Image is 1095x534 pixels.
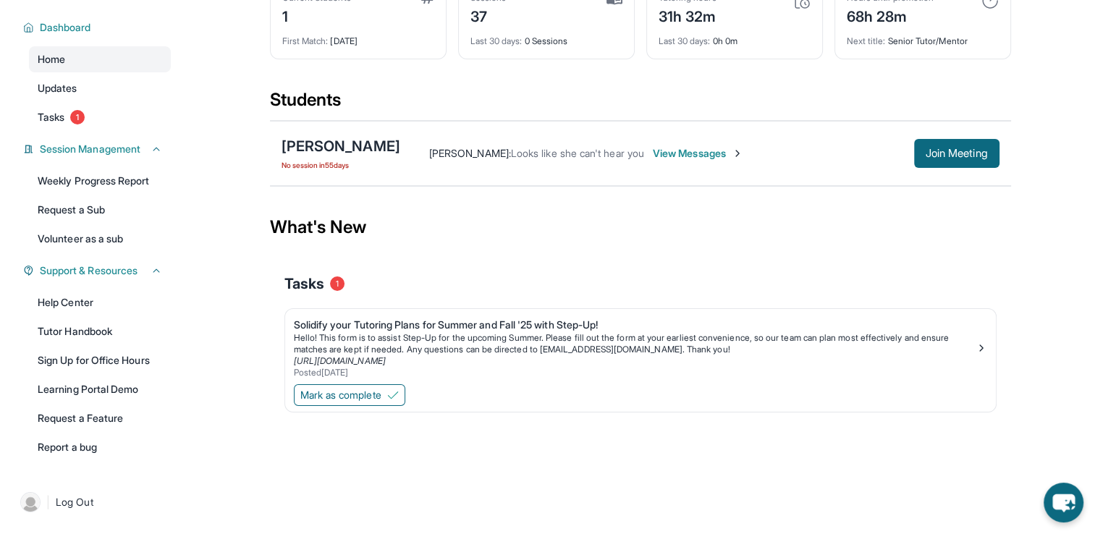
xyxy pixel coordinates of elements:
[270,195,1011,259] div: What's New
[387,389,399,401] img: Mark as complete
[282,159,400,171] span: No session in 55 days
[294,318,976,332] div: Solidify your Tutoring Plans for Summer and Fall '25 with Step-Up!
[282,4,351,27] div: 1
[282,35,329,46] span: First Match :
[34,142,162,156] button: Session Management
[470,4,507,27] div: 37
[29,104,171,130] a: Tasks1
[40,263,138,278] span: Support & Resources
[1044,483,1083,522] button: chat-button
[29,347,171,373] a: Sign Up for Office Hours
[29,289,171,315] a: Help Center
[38,81,77,96] span: Updates
[34,263,162,278] button: Support & Resources
[29,75,171,101] a: Updates
[659,35,711,46] span: Last 30 days :
[285,309,996,381] a: Solidify your Tutoring Plans for Summer and Fall '25 with Step-Up!Hello! This form is to assist S...
[847,27,999,47] div: Senior Tutor/Mentor
[270,88,1011,120] div: Students
[470,27,622,47] div: 0 Sessions
[14,486,171,518] a: |Log Out
[284,274,324,294] span: Tasks
[29,168,171,194] a: Weekly Progress Report
[732,148,743,159] img: Chevron-Right
[38,52,65,67] span: Home
[29,197,171,223] a: Request a Sub
[926,149,988,158] span: Join Meeting
[29,46,171,72] a: Home
[56,495,93,509] span: Log Out
[29,376,171,402] a: Learning Portal Demo
[300,388,381,402] span: Mark as complete
[511,147,644,159] span: Looks like she can't hear you
[282,136,400,156] div: [PERSON_NAME]
[29,318,171,344] a: Tutor Handbook
[847,4,934,27] div: 68h 28m
[70,110,85,124] span: 1
[653,146,743,161] span: View Messages
[29,226,171,252] a: Volunteer as a sub
[29,434,171,460] a: Report a bug
[34,20,162,35] button: Dashboard
[40,20,91,35] span: Dashboard
[46,493,50,511] span: |
[29,405,171,431] a: Request a Feature
[294,332,976,355] p: Hello! This form is to assist Step-Up for the upcoming Summer. Please fill out the form at your e...
[40,142,140,156] span: Session Management
[282,27,434,47] div: [DATE]
[659,27,811,47] div: 0h 0m
[38,110,64,124] span: Tasks
[847,35,886,46] span: Next title :
[914,139,999,168] button: Join Meeting
[429,147,511,159] span: [PERSON_NAME] :
[294,355,386,366] a: [URL][DOMAIN_NAME]
[294,384,405,406] button: Mark as complete
[330,276,344,291] span: 1
[659,4,716,27] div: 31h 32m
[20,492,41,512] img: user-img
[470,35,523,46] span: Last 30 days :
[294,367,976,378] div: Posted [DATE]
